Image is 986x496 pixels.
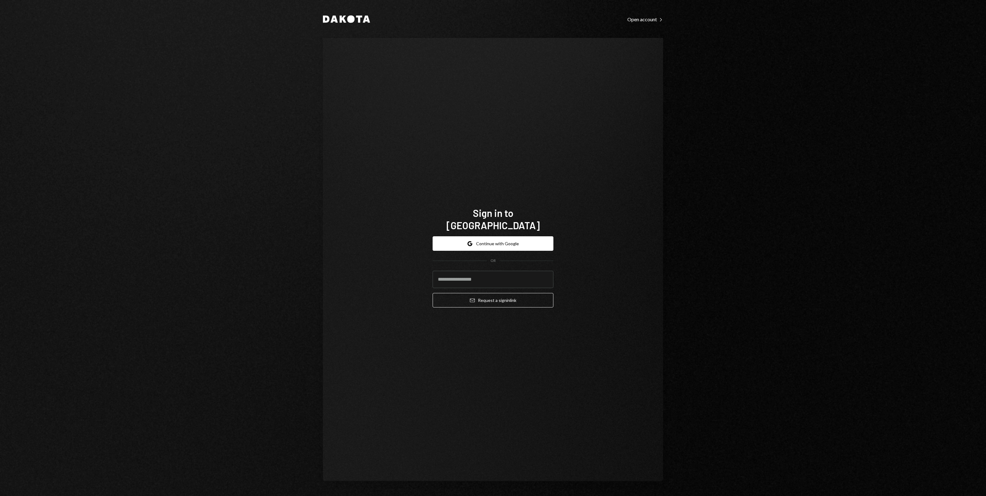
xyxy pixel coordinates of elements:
button: Request a signinlink [433,293,553,307]
a: Open account [627,16,663,22]
button: Continue with Google [433,236,553,251]
h1: Sign in to [GEOGRAPHIC_DATA] [433,207,553,231]
div: OR [491,258,496,263]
